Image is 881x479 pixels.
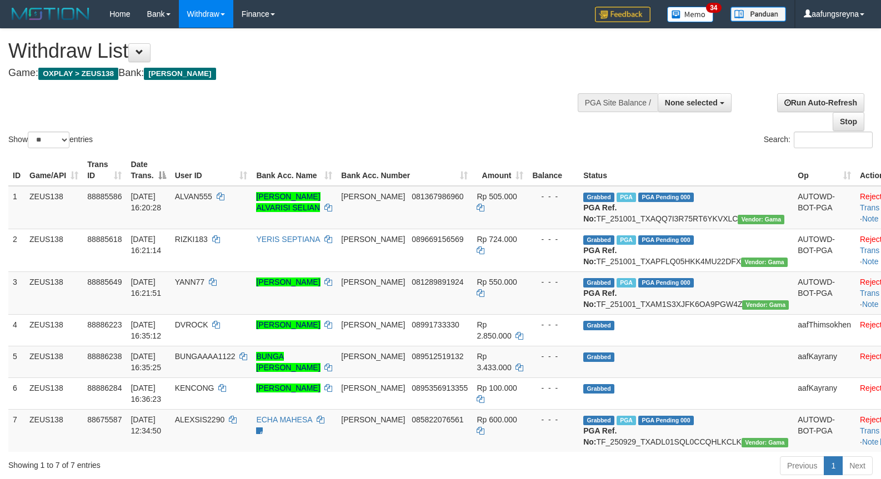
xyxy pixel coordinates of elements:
span: Rp 100.000 [477,384,517,392]
span: Rp 3.433.000 [477,352,511,372]
label: Search: [764,132,873,148]
th: ID [8,154,25,186]
span: [PERSON_NAME] [341,320,405,329]
span: DVROCK [175,320,208,329]
td: TF_250929_TXADL01SQL0CCQHLKCLK [579,409,793,452]
span: Grabbed [583,278,614,288]
span: [PERSON_NAME] [341,278,405,286]
td: ZEUS138 [25,346,83,377]
a: YERIS SEPTIANA [256,235,319,244]
span: ALEXSIS2290 [175,415,225,424]
input: Search: [794,132,873,148]
th: Trans ID: activate to sort column ascending [83,154,126,186]
td: AUTOWD-BOT-PGA [793,229,855,271]
span: Grabbed [583,193,614,202]
span: Rp 2.850.000 [477,320,511,340]
span: OXPLAY > ZEUS138 [38,68,118,80]
span: Vendor URL: https://trx31.1velocity.biz [742,438,788,447]
span: Copy 081367986960 to clipboard [412,192,463,201]
td: aafKayrany [793,346,855,377]
td: ZEUS138 [25,186,83,229]
span: [PERSON_NAME] [341,235,405,244]
span: 88885586 [87,192,122,201]
span: [DATE] 16:21:14 [131,235,161,255]
b: PGA Ref. No: [583,426,617,446]
a: ECHA MAHESA [256,415,312,424]
span: [DATE] 12:34:50 [131,415,161,435]
label: Show entries [8,132,93,148]
td: TF_251001_TXAM1S3XJFK6OA9PGW4Z [579,271,793,314]
td: AUTOWD-BOT-PGA [793,271,855,314]
td: 3 [8,271,25,314]
span: [DATE] 16:36:23 [131,384,161,404]
th: Balance [528,154,579,186]
button: None selected [658,93,732,112]
span: 34 [706,3,721,13]
td: 1 [8,186,25,229]
td: 5 [8,346,25,377]
div: - - - [532,234,574,245]
b: PGA Ref. No: [583,246,617,266]
span: 88885649 [87,278,122,286]
span: Copy 085822076561 to clipboard [412,415,463,424]
span: [PERSON_NAME] [341,352,405,361]
select: Showentries [28,132,69,148]
b: PGA Ref. No: [583,203,617,223]
span: BUNGAAAA1122 [175,352,236,361]
span: Grabbed [583,416,614,425]
a: [PERSON_NAME] ALVARISI SELIAN [256,192,320,212]
a: [PERSON_NAME] [256,384,320,392]
a: Note [862,214,879,223]
span: Marked by aafpengsreynich [617,416,636,425]
a: Previous [780,456,824,475]
th: Amount: activate to sort column ascending [472,154,528,186]
span: Rp 505.000 [477,192,517,201]
span: [DATE] 16:21:51 [131,278,161,298]
span: KENCONG [175,384,214,392]
td: aafKayrany [793,377,855,409]
td: ZEUS138 [25,377,83,409]
td: ZEUS138 [25,229,83,271]
h4: Game: Bank: [8,68,576,79]
span: PGA Pending [638,416,694,425]
span: 88675587 [87,415,122,424]
div: - - - [532,382,574,394]
th: Bank Acc. Name: activate to sort column ascending [252,154,337,186]
th: Game/API: activate to sort column ascending [25,154,83,186]
div: - - - [532,351,574,362]
a: Note [862,257,879,266]
span: YANN77 [175,278,204,286]
span: [DATE] 16:20:28 [131,192,161,212]
span: Grabbed [583,235,614,245]
img: panduan.png [730,7,786,22]
td: 7 [8,409,25,452]
span: None selected [665,98,718,107]
div: - - - [532,276,574,288]
span: [PERSON_NAME] [341,384,405,392]
span: Vendor URL: https://trx31.1velocity.biz [742,300,789,310]
a: Stop [833,112,864,131]
a: [PERSON_NAME] [256,320,320,329]
span: [PERSON_NAME] [341,415,405,424]
td: aafThimsokhen [793,314,855,346]
span: 88886238 [87,352,122,361]
span: PGA Pending [638,235,694,245]
span: 88885618 [87,235,122,244]
img: MOTION_logo.png [8,6,93,22]
a: [PERSON_NAME] [256,278,320,286]
span: Marked by aafanarl [617,278,636,288]
img: Button%20Memo.svg [667,7,714,22]
span: Grabbed [583,321,614,330]
a: Run Auto-Refresh [777,93,864,112]
td: 4 [8,314,25,346]
span: Copy 081289891924 to clipboard [412,278,463,286]
td: TF_251001_TXAQQ7I3R75RT6YKVXLC [579,186,793,229]
td: TF_251001_TXAPFLQ05HKK4MU22DFX [579,229,793,271]
span: Grabbed [583,384,614,394]
span: Copy 08991733330 to clipboard [412,320,459,329]
span: PGA Pending [638,278,694,288]
td: 6 [8,377,25,409]
span: 88886223 [87,320,122,329]
div: Showing 1 to 7 of 7 entries [8,455,359,471]
th: Date Trans.: activate to sort column descending [126,154,170,186]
